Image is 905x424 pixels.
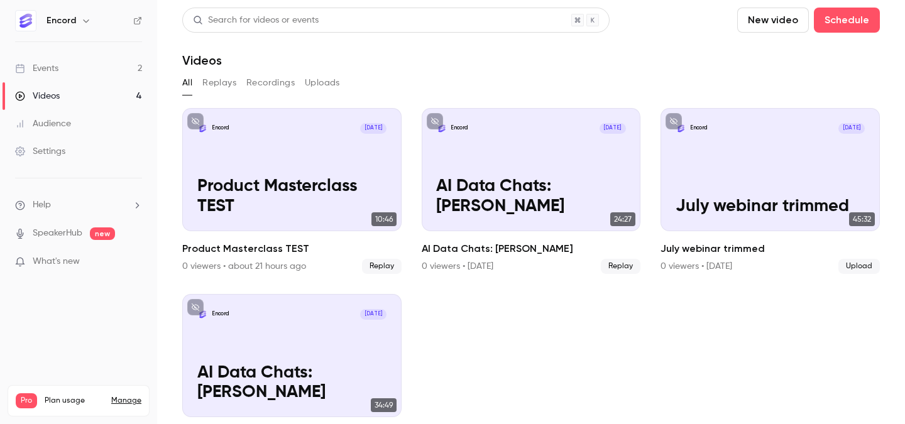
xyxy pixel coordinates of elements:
[15,117,71,130] div: Audience
[182,73,192,93] button: All
[197,177,387,216] p: Product Masterclass TEST
[849,212,875,226] span: 45:32
[187,299,204,315] button: unpublished
[661,260,732,273] div: 0 viewers • [DATE]
[661,108,880,274] a: July webinar trimmedEncord[DATE]July webinar trimmed45:32July webinar trimmed0 viewers • [DATE]Up...
[111,396,141,406] a: Manage
[187,113,204,129] button: unpublished
[422,108,641,274] li: AI Data Chats: Andrew Trask
[838,259,880,274] span: Upload
[690,124,708,132] p: Encord
[360,123,387,134] span: [DATE]
[47,14,76,27] h6: Encord
[33,255,80,268] span: What's new
[737,8,809,33] button: New video
[246,73,295,93] button: Recordings
[371,212,397,226] span: 10:46
[15,145,65,158] div: Settings
[33,198,51,212] span: Help
[676,197,865,217] p: July webinar trimmed
[193,14,319,27] div: Search for videos or events
[182,8,880,416] section: Videos
[33,227,82,240] a: SpeakerHub
[197,363,387,403] p: AI Data Chats: [PERSON_NAME]
[600,123,626,134] span: [DATE]
[666,113,682,129] button: unpublished
[15,62,58,75] div: Events
[182,241,402,256] h2: Product Masterclass TEST
[90,227,115,240] span: new
[362,259,402,274] span: Replay
[15,90,60,102] div: Videos
[422,241,641,256] h2: AI Data Chats: [PERSON_NAME]
[610,212,635,226] span: 24:27
[15,198,142,212] li: help-dropdown-opener
[182,108,402,274] a: Product Masterclass TESTEncord[DATE]Product Masterclass TEST10:46Product Masterclass TEST0 viewer...
[360,309,387,320] span: [DATE]
[422,260,493,273] div: 0 viewers • [DATE]
[212,310,229,318] p: Encord
[16,393,37,408] span: Pro
[45,396,104,406] span: Plan usage
[838,123,865,134] span: [DATE]
[422,108,641,274] a: AI Data Chats: Andrew TraskEncord[DATE]AI Data Chats: [PERSON_NAME]24:27AI Data Chats: [PERSON_NA...
[202,73,236,93] button: Replays
[305,73,340,93] button: Uploads
[212,124,229,132] p: Encord
[182,108,402,274] li: Product Masterclass TEST
[436,177,626,216] p: AI Data Chats: [PERSON_NAME]
[182,260,306,273] div: 0 viewers • about 21 hours ago
[16,11,36,31] img: Encord
[661,241,880,256] h2: July webinar trimmed
[451,124,468,132] p: Encord
[371,398,397,412] span: 34:49
[661,108,880,274] li: July webinar trimmed
[601,259,640,274] span: Replay
[427,113,443,129] button: unpublished
[814,8,880,33] button: Schedule
[182,53,222,68] h1: Videos
[127,256,142,268] iframe: Noticeable Trigger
